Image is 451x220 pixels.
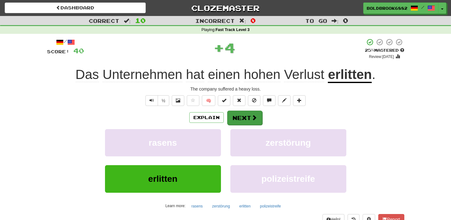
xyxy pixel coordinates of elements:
span: / [421,5,424,9]
u: erlitten [328,67,372,83]
button: erlitten [236,202,254,211]
span: 4 [224,40,235,55]
button: erlitten [105,165,221,192]
button: rasens [105,129,221,156]
button: Add to collection (alt+a) [293,95,306,106]
button: Reset to 0% Mastered (alt+r) [233,95,245,106]
button: Ignore sentence (alt+i) [248,95,260,106]
span: Unternehmen [102,67,182,82]
span: Das [76,67,99,82]
span: Correct [89,18,119,24]
button: Favorite sentence (alt+f) [187,95,199,106]
a: Clozemaster [155,3,296,13]
span: Score: [47,49,70,54]
button: Explain [189,112,224,123]
button: polizeistreife [257,202,285,211]
span: 0 [343,17,348,24]
span: hohen [244,67,281,82]
span: 0 [250,17,256,24]
span: zerstörung [265,138,311,148]
span: : [332,18,338,24]
span: einen [208,67,240,82]
button: Set this sentence to 100% Mastered (alt+m) [218,95,230,106]
span: polizeistreife [261,174,315,184]
div: Mastered [365,48,404,53]
span: Incorrect [195,18,235,24]
span: : [124,18,131,24]
button: 🧠 [202,95,215,106]
div: Text-to-speech controls [144,95,170,106]
span: BoldBrook6882 [367,5,407,11]
span: hat [186,67,204,82]
button: zerstörung [230,129,346,156]
button: Edit sentence (alt+d) [278,95,291,106]
div: The company suffered a heavy loss. [47,86,404,92]
button: zerstörung [209,202,233,211]
span: rasens [149,138,177,148]
button: Play sentence audio (ctl+space) [145,95,158,106]
span: . [372,67,375,82]
small: Learn more: [165,204,186,208]
span: 10 [135,17,146,24]
button: polizeistreife [230,165,346,192]
span: 40 [73,47,84,55]
div: / [47,38,84,46]
a: BoldBrook6882 / [363,3,438,14]
button: ½ [158,95,170,106]
button: Show image (alt+x) [172,95,184,106]
button: rasens [188,202,206,211]
button: Discuss sentence (alt+u) [263,95,275,106]
small: Review: [DATE] [369,55,394,59]
span: 25 % [365,48,374,53]
span: : [239,18,246,24]
button: Next [227,111,262,125]
span: To go [305,18,327,24]
span: Verlust [284,67,324,82]
a: Dashboard [5,3,146,13]
span: erlitten [148,174,177,184]
span: + [213,38,224,57]
strong: Fast Track Level 3 [216,28,250,32]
